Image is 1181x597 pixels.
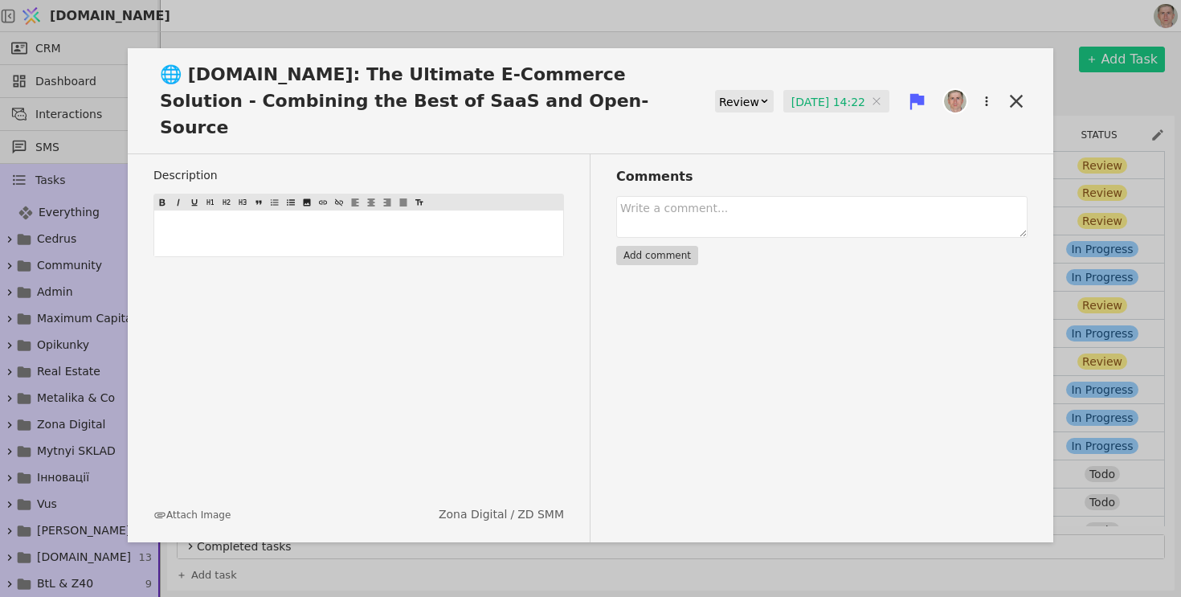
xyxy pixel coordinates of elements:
[872,96,881,106] svg: close
[616,167,1028,186] h3: Comments
[517,506,564,523] a: ZD SMM
[153,508,231,522] button: Attach Image
[439,506,507,523] a: Zona Digital
[153,61,693,141] span: 🌐 [DOMAIN_NAME]: The Ultimate E-Commerce Solution - Combining the Best of SaaS and Open-Source
[872,93,881,109] span: Clear
[616,246,698,265] button: Add comment
[439,506,564,523] div: /
[153,167,564,184] label: Description
[944,90,966,112] img: Ро
[719,91,759,113] div: Review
